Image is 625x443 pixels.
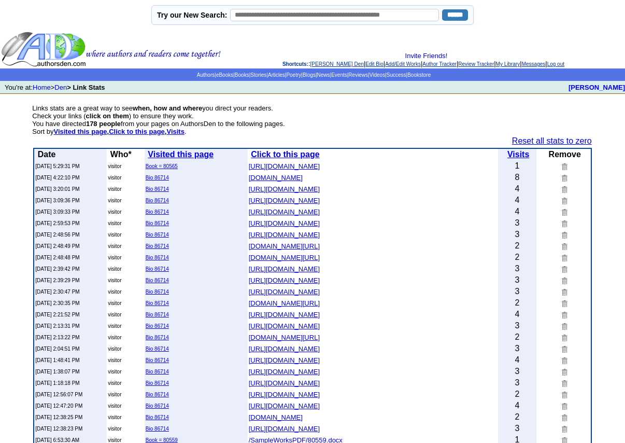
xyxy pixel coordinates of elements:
font: [DATE] 1:48:41 PM [35,357,79,363]
a: Bio 86714 [146,392,169,397]
div: : | | | | | | | [223,52,624,67]
font: [DATE] 3:09:33 PM [35,209,79,215]
font: [DATE] 3:20:01 PM [35,186,79,192]
a: Bio 86714 [146,346,169,352]
a: [URL][DOMAIN_NAME] [249,321,320,330]
font: [URL][DOMAIN_NAME] [249,231,320,239]
a: Add/Edit Works [385,61,421,67]
a: [URL][DOMAIN_NAME] [249,275,320,284]
a: [DOMAIN_NAME][URL] [249,241,320,250]
a: Edit Bio [365,61,383,67]
a: News [317,72,330,78]
span: Shortcuts: [282,61,308,67]
a: Bio 86714 [146,414,169,420]
a: [URL][DOMAIN_NAME] [249,401,320,410]
font: [URL][DOMAIN_NAME] [249,276,320,284]
img: Remove this link [560,413,567,421]
font: [URL][DOMAIN_NAME] [249,197,320,204]
a: Success [387,72,406,78]
font: [URL][DOMAIN_NAME] [249,368,320,376]
a: Videos [370,72,385,78]
a: Bio 86714 [146,198,169,203]
img: Remove this link [560,265,567,273]
a: Bio 86714 [146,232,169,238]
font: [DOMAIN_NAME][URL] [249,242,320,250]
a: eBooks [216,72,233,78]
font: [URL][DOMAIN_NAME] [249,425,320,433]
font: [DATE] 2:13:31 PM [35,323,79,329]
td: 4 [498,400,537,411]
a: [URL][DOMAIN_NAME] [249,310,320,319]
font: [DATE] 1:18:18 PM [35,380,79,386]
font: visitor [108,312,121,317]
td: 8 [498,172,537,183]
b: > Link Stats [67,84,105,91]
img: Remove this link [560,197,567,204]
td: 2 [498,411,537,423]
a: Bio 86714 [146,369,169,375]
b: Date [38,150,56,159]
font: [DATE] 12:38:23 PM [35,426,82,432]
img: Remove this link [560,379,567,387]
a: Log out [547,61,564,67]
a: Events [331,72,347,78]
font: visitor [108,300,121,306]
a: Den [54,84,67,91]
img: Remove this link [560,299,567,307]
font: [DATE] 6:53:30 AM [35,437,79,443]
font: [DATE] 2:48:49 PM [35,243,79,249]
a: [URL][DOMAIN_NAME] [249,161,320,170]
img: Remove this link [560,402,567,410]
font: visitor [108,186,121,192]
font: visitor [108,220,121,226]
a: My Library [496,61,520,67]
img: Remove this link [560,208,567,216]
a: Invite Friends! [405,52,448,60]
font: [DATE] 1:38:07 PM [35,369,79,375]
a: [URL][DOMAIN_NAME] [249,196,320,204]
td: 3 [498,217,537,229]
a: Author Tracker [422,61,457,67]
img: Remove this link [560,231,567,239]
font: [URL][DOMAIN_NAME] [249,311,320,319]
font: visitor [108,278,121,283]
font: visitor [108,380,121,386]
a: [URL][DOMAIN_NAME] [249,207,320,216]
a: [DOMAIN_NAME] [249,173,303,182]
a: Bio 86714 [146,312,169,317]
font: [DATE] 4:22:10 PM [35,175,79,181]
font: visitor [108,437,121,443]
a: [URL][DOMAIN_NAME] [249,378,320,387]
a: [URL][DOMAIN_NAME] [249,367,320,376]
a: Books [235,72,249,78]
font: [DATE] 2:30:35 PM [35,300,79,306]
font: visitor [108,209,121,215]
font: [DATE] 5:29:31 PM [35,163,79,169]
a: [URL][DOMAIN_NAME] [249,184,320,193]
font: [DATE] 2:39:42 PM [35,266,79,272]
a: Stories [250,72,266,78]
b: Visits [507,150,529,159]
a: [URL][DOMAIN_NAME] [249,390,320,398]
font: [URL][DOMAIN_NAME] [249,265,320,273]
font: [DATE] 2:48:56 PM [35,232,79,238]
font: [URL][DOMAIN_NAME] [249,162,320,170]
a: Bio 86714 [146,266,169,272]
font: [DOMAIN_NAME][URL] [249,299,320,307]
a: Click to this page [109,128,165,135]
a: [DOMAIN_NAME][URL] [249,298,320,307]
a: [DOMAIN_NAME][URL] [249,333,320,341]
font: visitor [108,232,121,238]
td: 3 [498,286,537,297]
font: visitor [108,357,121,363]
font: [URL][DOMAIN_NAME] [249,345,320,353]
b: Visited this page [148,150,214,159]
a: Visits [166,128,184,135]
a: Bio 86714 [146,335,169,340]
font: [DATE] 12:38:25 PM [35,414,82,420]
font: [DATE] 2:30:47 PM [35,289,79,295]
td: 2 [498,331,537,343]
a: [PERSON_NAME] [569,84,625,91]
td: 3 [498,274,537,286]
